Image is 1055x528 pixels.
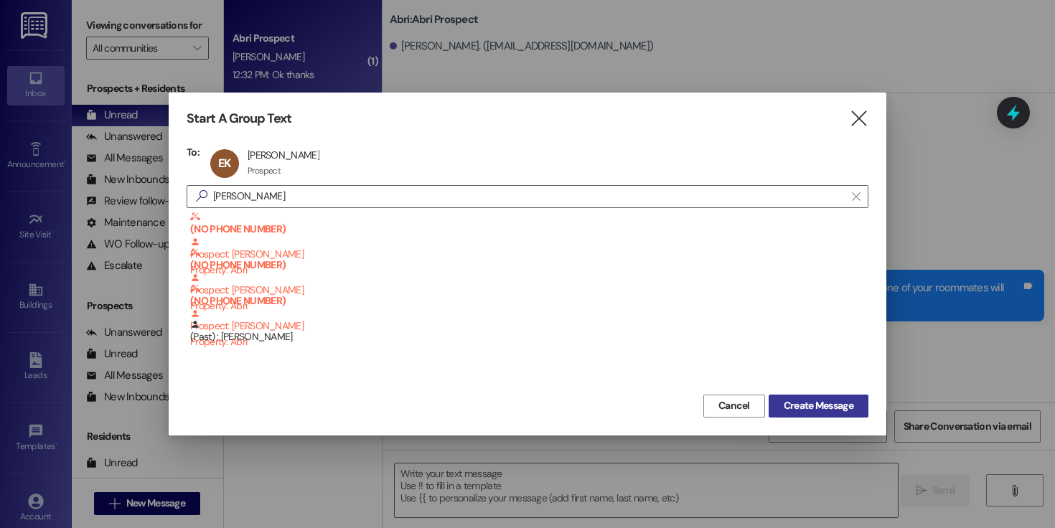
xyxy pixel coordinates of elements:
div: [PERSON_NAME] [248,148,319,161]
button: Cancel [703,395,765,418]
div: (Past) : [PERSON_NAME] [187,319,868,355]
span: EK [218,156,230,171]
div: (NO PHONE NUMBER) Prospect: [PERSON_NAME]Property: Abri [187,247,868,283]
button: Create Message [769,395,868,418]
div: (NO PHONE NUMBER) Prospect: [PERSON_NAME]Property: Abri [187,212,868,247]
b: (NO PHONE NUMBER) [190,283,868,307]
div: Prospect [248,165,281,176]
div: Prospect: [PERSON_NAME] [190,212,868,278]
b: (NO PHONE NUMBER) [190,247,868,271]
h3: Start A Group Text [187,110,291,127]
h3: To: [187,146,200,159]
span: Cancel [718,398,750,413]
input: Search for any contact or apartment [213,187,845,207]
i:  [852,191,860,202]
span: Create Message [784,398,853,413]
div: (NO PHONE NUMBER) Prospect: [PERSON_NAME]Property: Abri [187,283,868,319]
div: Prospect: [PERSON_NAME] [190,247,868,313]
div: (Past) : [PERSON_NAME] [190,319,868,344]
i:  [849,111,868,126]
div: Prospect: [PERSON_NAME] [190,283,868,349]
button: Clear text [845,186,868,207]
i:  [190,189,213,204]
b: (NO PHONE NUMBER) [190,212,868,235]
